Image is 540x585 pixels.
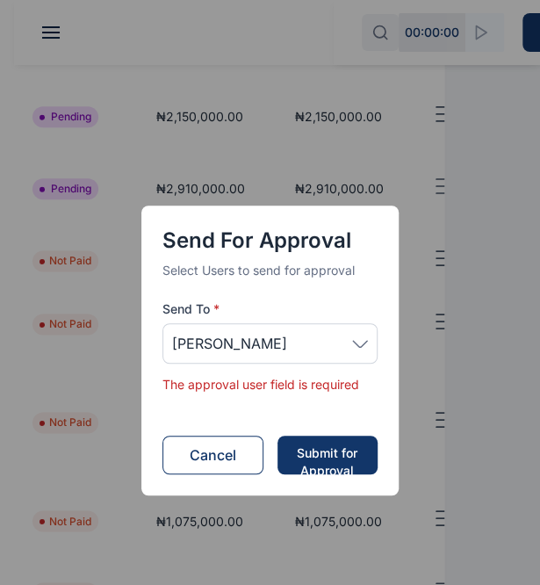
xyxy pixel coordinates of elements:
span: [PERSON_NAME] [172,333,287,354]
button: Submit for Approval [277,436,378,474]
span: Send To [162,300,220,318]
span: The approval user field is required [162,376,378,394]
p: Select Users to send for approval [162,262,378,279]
h4: Send for Approval [162,227,378,255]
div: Submit for Approval [294,444,360,480]
button: Cancel [162,436,263,474]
